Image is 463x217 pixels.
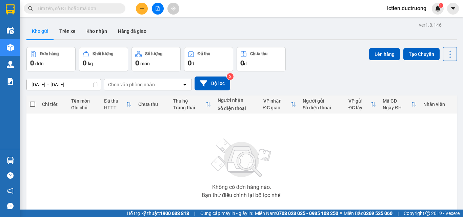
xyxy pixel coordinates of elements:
[7,44,14,51] img: warehouse-icon
[383,98,411,104] div: Mã GD
[30,59,34,67] span: 0
[173,98,205,104] div: Thu hộ
[425,211,430,216] span: copyright
[138,102,166,107] div: Chưa thu
[369,48,400,60] button: Lên hàng
[240,59,244,67] span: 0
[54,23,81,39] button: Trên xe
[113,23,152,39] button: Hàng đã giao
[244,61,247,66] span: đ
[188,59,192,67] span: 0
[42,102,64,107] div: Chi tiết
[71,105,97,110] div: Ghi chú
[7,27,14,34] img: warehouse-icon
[403,48,440,60] button: Tạo Chuyến
[152,3,164,15] button: file-add
[383,105,411,110] div: Ngày ĐH
[192,61,194,66] span: đ
[194,210,195,217] span: |
[37,5,117,12] input: Tìm tên, số ĐT hoặc mã đơn
[71,98,97,104] div: Tên món
[450,5,456,12] span: caret-down
[101,95,135,113] th: Toggle SortBy
[218,106,257,111] div: Số điện thoại
[132,47,181,71] button: Số lượng0món
[104,98,126,104] div: Đã thu
[160,211,189,216] strong: 1900 633 818
[167,3,179,15] button: aim
[198,51,210,56] div: Đã thu
[7,61,14,68] img: warehouse-icon
[263,98,291,104] div: VP nhận
[136,3,148,15] button: plus
[26,23,54,39] button: Kho gửi
[155,6,160,11] span: file-add
[263,105,291,110] div: ĐC giao
[447,3,459,15] button: caret-down
[7,172,14,179] span: question-circle
[195,77,230,90] button: Bộ lọc
[208,134,276,182] img: svg+xml;base64,PHN2ZyBjbGFzcz0ibGlzdC1wbHVnX19zdmciIHhtbG5zPSJodHRwOi8vd3d3LnczLm9yZy8yMDAwL3N2Zy...
[127,210,189,217] span: Hỗ trợ kỹ thuật:
[104,105,126,110] div: HTTT
[398,210,399,217] span: |
[140,61,150,66] span: món
[423,102,454,107] div: Nhân viên
[27,79,101,90] input: Select a date range.
[182,82,187,87] svg: open
[250,51,267,56] div: Chưa thu
[108,81,155,88] div: Chọn văn phòng nhận
[348,98,370,104] div: VP gửi
[345,95,379,113] th: Toggle SortBy
[218,97,257,103] div: Người nhận
[145,51,162,56] div: Số lượng
[7,203,14,209] span: message
[200,210,253,217] span: Cung cấp máy in - giấy in:
[81,23,113,39] button: Kho nhận
[435,5,441,12] img: icon-new-feature
[40,51,59,56] div: Đơn hàng
[363,211,392,216] strong: 0369 525 060
[440,3,442,8] span: 1
[140,6,144,11] span: plus
[169,95,214,113] th: Toggle SortBy
[237,47,286,71] button: Chưa thu0đ
[7,188,14,194] span: notification
[227,73,234,80] sup: 2
[83,59,86,67] span: 0
[88,61,93,66] span: kg
[260,95,300,113] th: Toggle SortBy
[202,193,282,198] div: Bạn thử điều chỉnh lại bộ lọc nhé!
[35,61,44,66] span: đơn
[276,211,338,216] strong: 0708 023 035 - 0935 103 250
[171,6,176,11] span: aim
[439,3,443,8] sup: 1
[6,4,15,15] img: logo-vxr
[79,47,128,71] button: Khối lượng0kg
[255,210,338,217] span: Miền Nam
[382,4,432,13] span: lctien.ductruong
[184,47,233,71] button: Đã thu0đ
[7,157,14,164] img: warehouse-icon
[212,185,271,190] div: Không có đơn hàng nào.
[135,59,139,67] span: 0
[303,98,342,104] div: Người gửi
[348,105,370,110] div: ĐC lấy
[379,95,420,113] th: Toggle SortBy
[173,105,205,110] div: Trạng thái
[26,47,76,71] button: Đơn hàng0đơn
[419,21,442,29] div: ver 1.8.146
[28,6,33,11] span: search
[93,51,113,56] div: Khối lượng
[340,212,342,215] span: ⚪️
[303,105,342,110] div: Số điện thoại
[7,78,14,85] img: solution-icon
[344,210,392,217] span: Miền Bắc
